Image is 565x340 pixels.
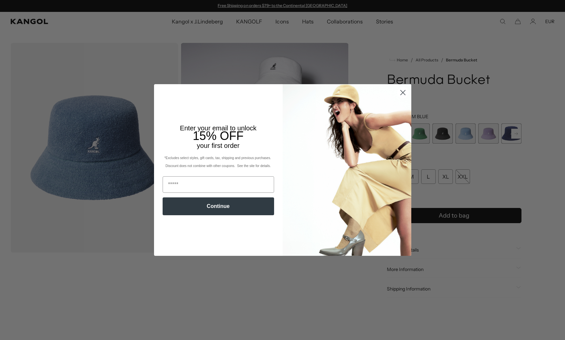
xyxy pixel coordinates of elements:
[163,197,274,215] button: Continue
[197,142,239,149] span: your first order
[180,124,257,132] span: Enter your email to unlock
[283,84,411,256] img: 93be19ad-e773-4382-80b9-c9d740c9197f.jpeg
[193,129,243,143] span: 15% OFF
[397,87,409,98] button: Close dialog
[164,156,272,168] span: *Excludes select styles, gift cards, tax, shipping and previous purchases. Discount does not comb...
[163,176,274,193] input: Email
